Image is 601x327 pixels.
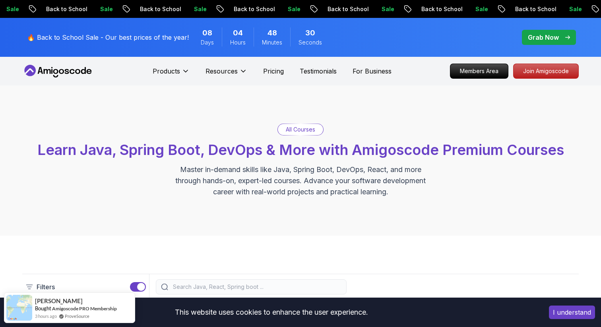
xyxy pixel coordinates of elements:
[263,66,284,76] a: Pricing
[35,298,83,304] span: [PERSON_NAME]
[201,39,214,46] span: Days
[299,39,322,46] span: Seconds
[230,39,246,46] span: Hours
[281,5,307,13] p: Sale
[35,305,51,312] span: Bought
[513,64,579,79] a: Join Amigoscode
[35,313,57,319] span: 3 hours ago
[27,33,189,42] p: 🔥 Back to School Sale - Our best prices of the year!
[509,5,563,13] p: Back to School
[167,164,434,197] p: Master in-demand skills like Java, Spring Boot, DevOps, React, and more through hands-on, expert-...
[153,66,180,76] p: Products
[469,5,494,13] p: Sale
[6,295,32,321] img: provesource social proof notification image
[94,5,119,13] p: Sale
[321,5,375,13] p: Back to School
[171,283,341,291] input: Search Java, React, Spring boot ...
[528,33,559,42] p: Grab Now
[549,306,595,319] button: Accept cookies
[134,5,188,13] p: Back to School
[40,5,94,13] p: Back to School
[206,66,247,82] button: Resources
[450,64,508,79] a: Members Area
[262,39,282,46] span: Minutes
[188,5,213,13] p: Sale
[286,126,315,134] p: All Courses
[305,27,315,39] span: 30 Seconds
[206,66,238,76] p: Resources
[233,27,243,39] span: 4 Hours
[514,64,578,78] p: Join Amigoscode
[375,5,401,13] p: Sale
[450,64,508,78] p: Members Area
[153,66,190,82] button: Products
[353,66,392,76] a: For Business
[415,5,469,13] p: Back to School
[268,27,277,39] span: 48 Minutes
[563,5,588,13] p: Sale
[37,141,564,159] span: Learn Java, Spring Boot, DevOps & More with Amigoscode Premium Courses
[202,27,212,39] span: 8 Days
[37,282,55,292] p: Filters
[52,306,117,312] a: Amigoscode PRO Membership
[227,5,281,13] p: Back to School
[6,304,537,321] div: This website uses cookies to enhance the user experience.
[65,313,89,319] a: ProveSource
[300,66,337,76] a: Testimonials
